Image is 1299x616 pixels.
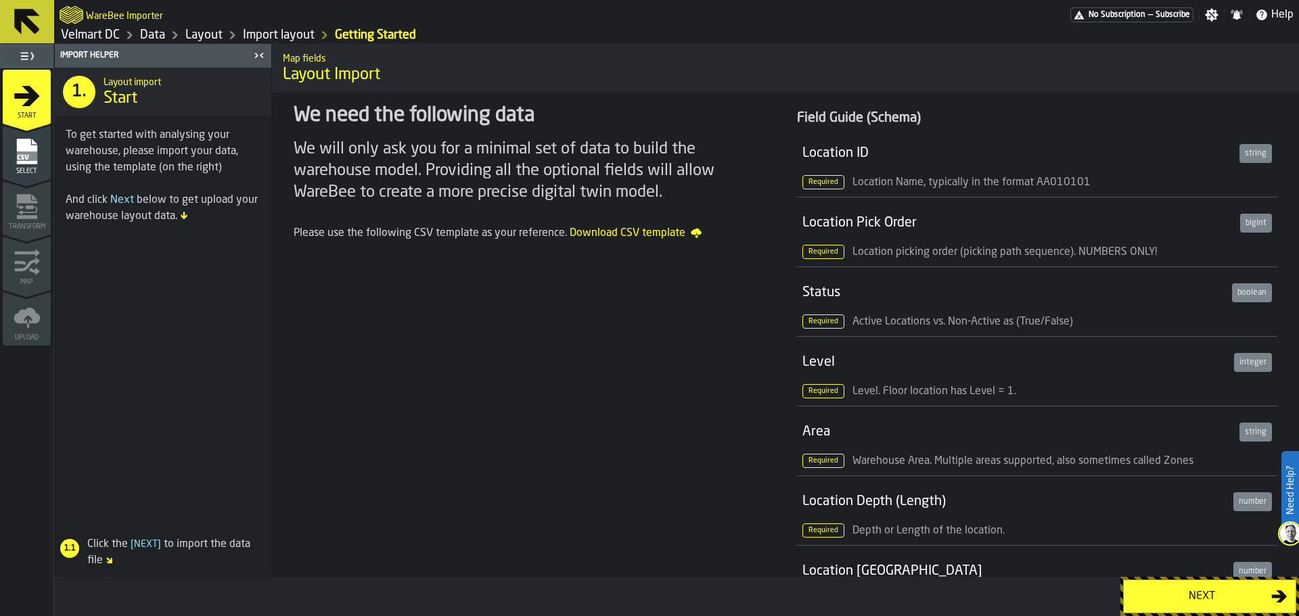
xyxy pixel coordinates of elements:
div: Location Depth (Length) [802,492,1228,511]
span: Upload [3,334,51,341]
div: Location Pick Order [802,214,1235,233]
label: button-toggle-Help [1250,7,1299,23]
span: 1.1 [61,544,78,553]
div: And click below to get upload your warehouse layout data. [66,192,260,224]
header: Import Helper [55,44,271,68]
a: Download CSV template [570,225,702,243]
div: number [1233,562,1272,581]
span: Required [802,175,844,189]
span: Location picking order (picking path sequence). NUMBERS ONLY! [852,247,1157,258]
a: link-to-/wh/i/f27944ef-e44e-4cb8-aca8-30c52093261f/data [140,28,165,43]
span: Next [128,540,164,549]
span: Select [3,168,51,175]
h2: Sub Title [283,51,1288,64]
li: menu Select [3,125,51,179]
span: Level. Floor location has Level = 1. [852,386,1016,397]
div: string [1239,144,1272,163]
div: Status [802,283,1227,302]
div: number [1233,492,1272,511]
div: title-Start [55,68,271,116]
span: Transform [3,223,51,231]
div: string [1239,423,1272,442]
span: Required [802,245,844,259]
a: link-to-/wh/i/f27944ef-e44e-4cb8-aca8-30c52093261f/designer [185,28,223,43]
li: menu Transform [3,181,51,235]
nav: Breadcrumb [60,27,677,43]
li: menu Upload [3,291,51,346]
div: Next [1132,588,1271,605]
label: button-toggle-Toggle Full Menu [3,47,51,66]
div: Import Helper [58,51,250,60]
li: menu Map [3,236,51,290]
div: Level [802,353,1229,372]
span: Download CSV template [570,225,702,241]
span: Required [802,384,844,398]
span: — [1148,10,1153,20]
span: Location Name, typically in the format AA010101 [852,177,1091,188]
div: bigint [1240,214,1272,233]
span: Required [802,314,844,329]
h2: Sub Title [86,8,163,22]
div: Location [GEOGRAPHIC_DATA] [802,562,1228,581]
div: Menu Subscription [1070,7,1193,22]
span: Layout Import [283,64,1288,86]
span: Please use the following CSV template as your reference. [294,228,567,239]
div: Location ID [802,144,1234,163]
span: Next [110,195,134,206]
span: Required [802,454,844,468]
span: Map [3,279,51,286]
h2: Sub Title [104,74,260,88]
span: Depth or Length of the location. [852,525,1005,536]
label: button-toggle-Settings [1200,8,1224,22]
span: Warehouse Area. Multiple areas supported, also sometimes called Zones [852,456,1193,467]
div: boolean [1232,283,1272,302]
div: Area [802,423,1234,442]
span: [ [131,540,134,549]
div: To get started with analysing your warehouse, please import your data, using the template (on the... [66,127,260,176]
a: link-to-/wh/i/f27944ef-e44e-4cb8-aca8-30c52093261f/import/layout/ [243,28,315,43]
span: No Subscription [1089,10,1145,20]
label: button-toggle-Notifications [1225,8,1249,22]
a: logo-header [60,3,83,27]
a: link-to-/wh/i/f27944ef-e44e-4cb8-aca8-30c52093261f [61,28,120,43]
div: Click the to import the data file [55,536,266,569]
div: integer [1234,353,1272,372]
div: 1. [63,76,95,108]
span: Start [104,88,137,110]
label: Need Help? [1283,452,1298,528]
div: title-Layout Import [272,44,1299,93]
span: Active Locations vs. Non-Active as (True/False) [852,316,1073,327]
span: Start [3,112,51,120]
li: menu Start [3,70,51,124]
span: Subscribe [1156,10,1190,20]
a: link-to-/wh/i/f27944ef-e44e-4cb8-aca8-30c52093261f/pricing/ [1070,7,1193,22]
span: ] [158,540,161,549]
div: We will only ask you for a minimal set of data to build the warehouse model. Providing all the op... [294,139,774,204]
span: Help [1271,7,1294,23]
label: button-toggle-Close me [250,47,269,64]
a: link-to-/wh/i/f27944ef-e44e-4cb8-aca8-30c52093261f/import/layout [335,28,416,43]
div: We need the following data [294,103,774,128]
div: Field Guide (Schema) [797,109,1277,128]
span: Required [802,523,844,538]
button: button-Next [1123,579,1296,613]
